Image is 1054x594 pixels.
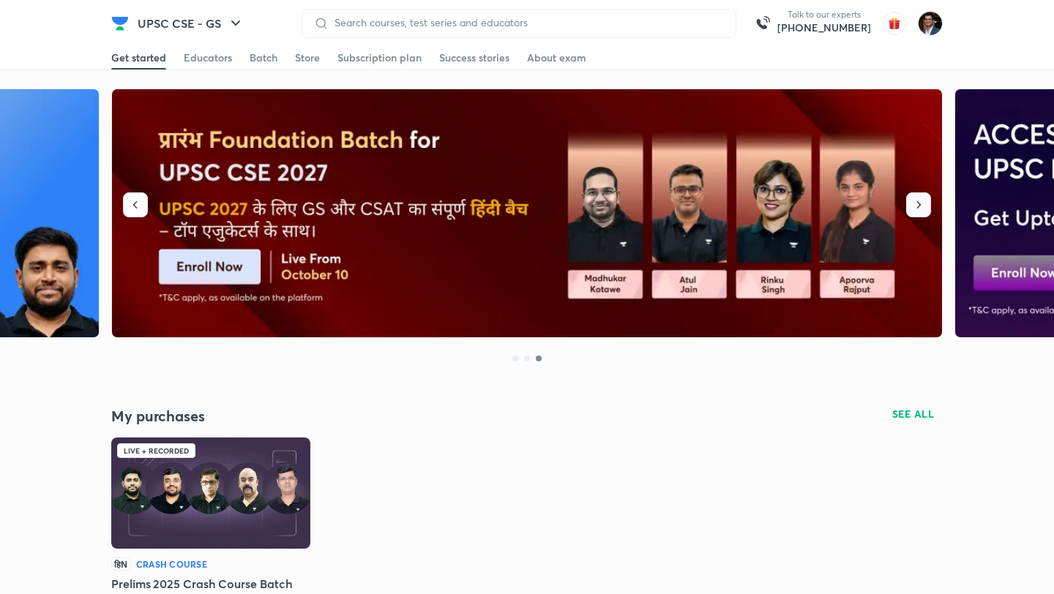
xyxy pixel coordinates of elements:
div: Success stories [439,50,509,65]
div: Get started [111,50,166,65]
a: Get started [111,46,166,69]
img: avatar [883,12,906,35]
p: हिN [111,557,130,571]
h4: My purchases [111,407,527,426]
div: Subscription plan [337,50,422,65]
div: Store [295,50,320,65]
span: SEE ALL [892,409,935,419]
div: About exam [527,50,586,65]
a: Store [295,46,320,69]
div: Live + Recorded [117,443,195,458]
a: [PHONE_NUMBER] [777,20,871,35]
img: Batch Thumbnail [111,437,310,549]
a: Subscription plan [337,46,422,69]
img: call-us [748,9,777,38]
a: Educators [184,46,232,69]
div: Educators [184,50,232,65]
a: Success stories [439,46,509,69]
button: UPSC CSE - GS [129,9,253,38]
a: About exam [527,46,586,69]
a: Batch [250,46,277,69]
div: Batch [250,50,277,65]
h6: Crash course [136,557,207,571]
img: Company Logo [111,15,129,32]
p: Talk to our experts [777,9,871,20]
input: Search courses, test series and educators [329,17,724,29]
img: Amber Nigam [918,11,943,36]
button: SEE ALL [883,402,943,426]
